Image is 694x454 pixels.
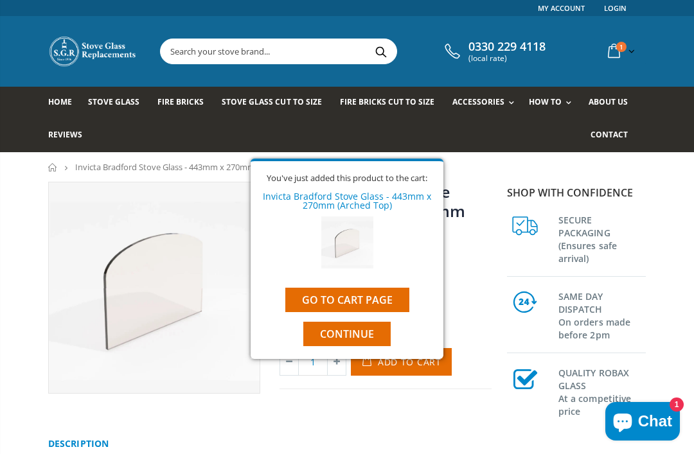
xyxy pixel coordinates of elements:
[88,87,149,119] a: Stove Glass
[48,87,82,119] a: Home
[589,87,637,119] a: About us
[351,348,452,376] button: Add to Cart
[222,96,321,107] span: Stove Glass Cut To Size
[378,356,441,368] span: Add to Cart
[263,190,431,211] a: Invicta Bradford Stove Glass - 443mm x 270mm (Arched Top)
[285,288,409,312] a: Go to cart page
[591,119,637,152] a: Contact
[48,119,92,152] a: Reviews
[589,96,628,107] span: About us
[591,129,628,140] span: Contact
[558,288,646,342] h3: SAME DAY DISPATCH On orders made before 2pm
[48,96,72,107] span: Home
[48,35,138,67] img: Stove Glass Replacement
[48,129,82,140] span: Reviews
[529,96,562,107] span: How To
[558,211,646,265] h3: SECURE PACKAGING (Ensures safe arrival)
[340,96,434,107] span: Fire Bricks Cut To Size
[48,163,58,171] a: Home
[157,87,213,119] a: Fire Bricks
[320,327,374,341] span: Continue
[601,402,684,444] inbox-online-store-chat: Shopify online store chat
[616,42,627,52] span: 1
[157,96,204,107] span: Fire Bricks
[49,182,260,393] img: ArchedTopstoveglass2_126e2cdd-a82f-4c76-a085-08e868c4a6da_800x_crop_center.webp
[321,216,373,268] img: Invicta Bradford Stove Glass - 443mm x 270mm (Arched Top)
[366,39,395,64] button: Search
[260,174,434,182] div: You've just added this product to the cart:
[603,39,637,64] a: 1
[529,87,578,119] a: How To
[88,96,139,107] span: Stove Glass
[507,185,646,200] p: Shop with confidence
[452,87,520,119] a: Accessories
[161,39,515,64] input: Search your stove brand...
[222,87,331,119] a: Stove Glass Cut To Size
[558,364,646,418] h3: QUALITY ROBAX GLASS At a competitive price
[303,322,391,346] button: Continue
[452,96,504,107] span: Accessories
[75,161,306,173] span: Invicta Bradford Stove Glass - 443mm x 270mm (Arched Top)
[340,87,444,119] a: Fire Bricks Cut To Size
